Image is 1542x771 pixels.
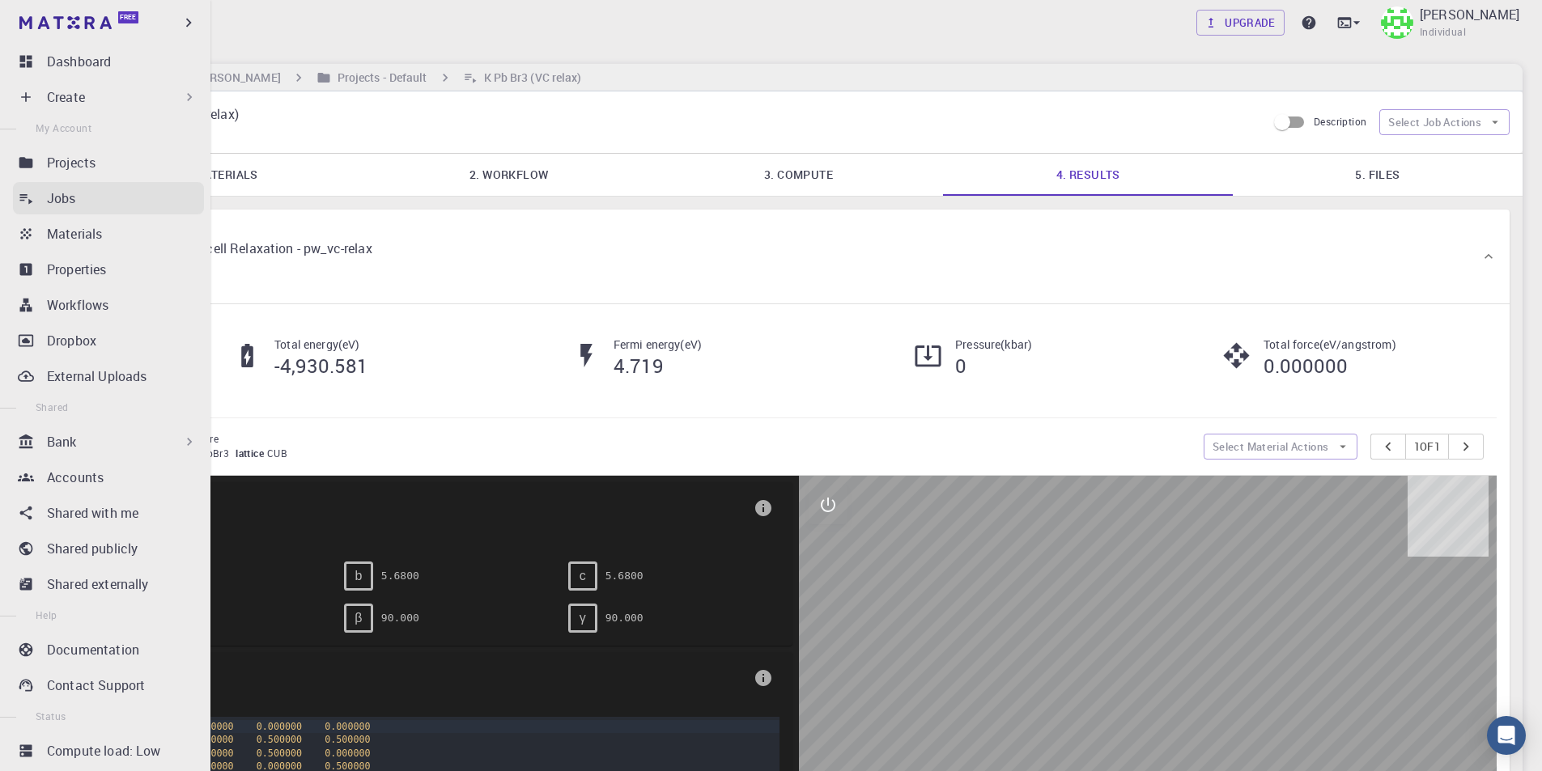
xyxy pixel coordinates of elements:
a: Documentation [13,633,204,666]
a: Jobs [13,182,204,214]
p: Dropbox [47,331,96,350]
a: Upgrade [1196,10,1285,36]
span: CUB [267,447,294,460]
a: Shared externally [13,568,204,600]
span: b [355,569,362,583]
h6: Projects - Default [331,69,427,87]
p: K Pb Br3 (VC relax) [129,104,1254,124]
div: Open Intercom Messenger [1487,716,1526,755]
h5: -4,930.581 [274,353,368,379]
p: Compute load: Low [47,741,161,760]
a: Materials [13,218,204,250]
span: 0.500000 [188,748,233,759]
a: 5. Files [1233,154,1523,196]
a: Shared with me [13,497,204,529]
a: Dropbox [13,324,204,357]
h5: 0.000000 [1264,353,1396,379]
p: Total energy ( eV ) [274,337,368,353]
h5: 4.719 [614,353,702,379]
pre: 90.000 [381,604,419,632]
span: β [355,611,362,625]
button: info [747,662,779,694]
a: Properties [13,253,204,286]
p: Documentation [47,640,139,659]
nav: breadcrumb [81,69,584,87]
p: Workflows [47,295,108,315]
span: Basis [120,665,747,691]
a: Accounts [13,461,204,494]
a: 1. Materials [74,154,364,196]
h6: [PERSON_NAME] [185,69,280,87]
span: γ [580,611,586,625]
button: Select Job Actions [1379,109,1510,135]
span: Destek [32,11,83,26]
a: Compute load: Low [13,735,204,767]
span: 0.500000 [188,734,233,745]
span: CUB [120,521,747,536]
span: Description [1314,115,1366,128]
p: Properties [47,260,107,279]
a: Shared publicly [13,532,204,565]
span: 0.000000 [257,721,302,732]
p: Bank [47,432,77,451]
pre: 5.6800 [605,561,644,590]
a: Contact Support [13,669,204,701]
p: Jobs [47,189,76,208]
span: 0.000000 [188,721,233,732]
img: logo [19,16,112,29]
button: info [747,492,779,524]
a: Dashboard [13,45,204,78]
img: Taha Yusuf [1381,6,1413,39]
div: Bank [13,426,204,458]
span: 0.000000 [325,721,370,732]
span: Status [36,710,66,722]
button: Select Material Actions [1204,434,1357,460]
span: 0.500000 [257,734,302,745]
span: My Account [36,121,91,134]
span: 0.500000 [257,748,302,759]
div: Variable-cell Relaxation - pw_vc-relaxespresso [87,210,1510,303]
a: 4. Results [943,154,1233,196]
p: final_structure [155,431,1191,446]
span: Individual [1420,24,1466,40]
button: 1of1 [1405,434,1450,460]
p: Create [47,87,85,107]
a: 3. Compute [654,154,944,196]
div: Create [13,81,204,113]
pre: 90.000 [605,604,644,632]
p: Shared with me [47,503,138,523]
span: c [580,569,586,583]
p: Accounts [47,468,104,487]
h6: K Pb Br3 (VC relax) [478,69,582,87]
p: Projects [47,153,96,172]
span: KPbBr3 [193,447,236,460]
p: Dashboard [47,52,111,71]
p: Pressure ( kbar ) [955,337,1032,353]
span: 0.000000 [325,748,370,759]
a: 2. Workflow [364,154,654,196]
p: Materials [47,224,102,244]
span: lattice [236,447,267,460]
p: Shared publicly [47,539,138,558]
h5: 0 [955,353,1032,379]
p: Total force ( eV/angstrom ) [1264,337,1396,353]
a: External Uploads [13,360,204,392]
p: Shared externally [47,574,149,594]
p: Fermi energy ( eV ) [614,337,702,353]
span: Lattice [120,495,747,521]
span: Shared [36,400,68,413]
span: Help [36,608,57,621]
span: 0.500000 [325,734,370,745]
p: Contact Support [47,676,145,695]
div: pager [1370,434,1485,460]
a: Workflows [13,289,204,321]
p: [PERSON_NAME] [1420,5,1519,24]
p: Variable-cell Relaxation - pw_vc-relax [155,239,372,258]
a: Projects [13,146,204,179]
p: External Uploads [47,366,147,386]
pre: 5.6800 [381,561,419,590]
